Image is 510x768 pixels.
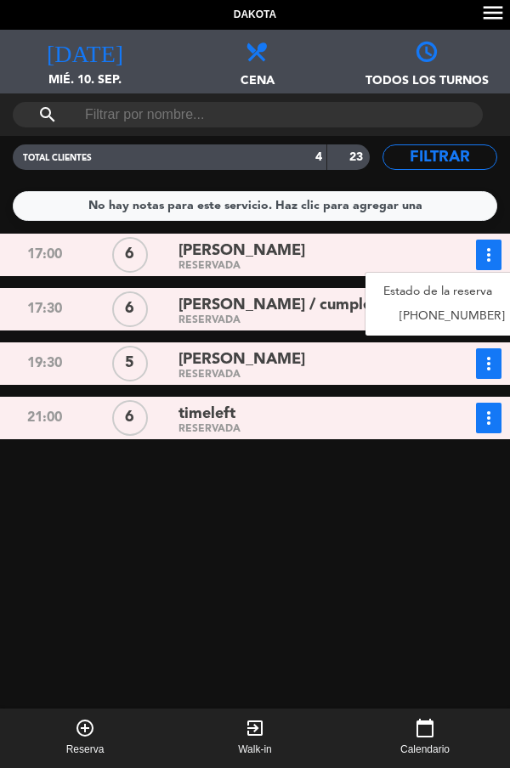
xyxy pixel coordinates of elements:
[2,403,88,433] div: 21:00
[170,709,340,768] button: exit_to_appWalk-in
[340,709,510,768] button: calendar_todayCalendario
[2,240,88,270] div: 17:00
[178,317,423,325] div: RESERVADA
[479,408,499,428] i: more_vert
[112,237,148,273] div: 6
[178,347,305,372] span: [PERSON_NAME]
[178,293,371,318] span: [PERSON_NAME] / cumple
[88,196,422,216] div: No hay notas para este servicio. Haz clic para agregar una
[83,102,412,127] input: Filtrar por nombre...
[238,742,272,759] span: Walk-in
[66,742,105,759] span: Reserva
[415,718,435,738] i: calendar_today
[37,104,58,125] i: search
[112,291,148,327] div: 6
[234,7,276,24] span: Dakota
[479,245,499,265] i: more_vert
[476,348,501,379] button: more_vert
[112,346,148,381] div: 5
[178,402,235,426] span: timeleft
[2,294,88,325] div: 17:30
[315,151,322,163] strong: 4
[178,239,305,263] span: [PERSON_NAME]
[178,371,423,379] div: RESERVADA
[112,400,148,436] div: 6
[349,151,366,163] strong: 23
[47,38,123,62] i: [DATE]
[75,718,95,738] i: add_circle_outline
[399,307,505,326] span: [PHONE_NUMBER]
[178,426,423,433] div: RESERVADA
[2,348,88,379] div: 19:30
[382,144,497,170] button: Filtrar
[476,403,501,433] button: more_vert
[23,154,92,162] span: TOTAL CLIENTES
[178,263,423,270] div: RESERVADA
[245,718,265,738] i: exit_to_app
[479,353,499,374] i: more_vert
[400,742,450,759] span: Calendario
[476,240,501,270] button: more_vert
